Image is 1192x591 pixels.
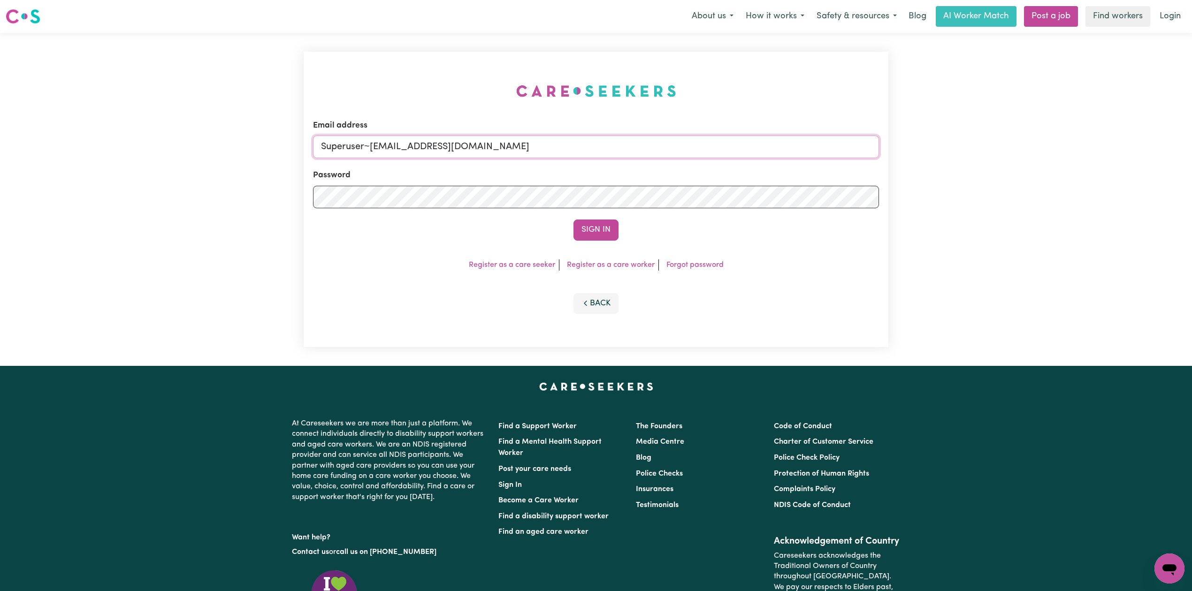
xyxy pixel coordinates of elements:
a: Forgot password [666,261,724,269]
a: Register as a care worker [567,261,655,269]
a: Find workers [1085,6,1150,27]
button: Safety & resources [810,7,903,26]
label: Password [313,169,351,182]
button: Sign In [573,220,619,240]
iframe: Button to launch messaging window [1154,553,1184,583]
a: Blog [903,6,932,27]
a: Become a Care Worker [498,497,579,504]
a: Find an aged care worker [498,528,588,536]
a: Charter of Customer Service [774,438,873,446]
a: Sign In [498,481,522,489]
a: Blog [636,454,651,462]
a: Careseekers logo [6,6,40,27]
button: Back [573,293,619,314]
a: Find a Support Worker [498,423,577,430]
a: Police Checks [636,470,683,477]
a: call us on [PHONE_NUMBER] [336,548,436,556]
a: Register as a care seeker [469,261,555,269]
a: Post your care needs [498,465,571,473]
button: About us [686,7,740,26]
a: Protection of Human Rights [774,470,869,477]
a: Police Check Policy [774,454,840,462]
p: or [292,543,487,561]
a: Complaints Policy [774,485,835,493]
a: Find a Mental Health Support Worker [498,438,602,457]
img: Careseekers logo [6,8,40,25]
a: Login [1154,6,1186,27]
a: Insurances [636,485,673,493]
input: Email address [313,136,879,158]
a: NDIS Code of Conduct [774,501,851,509]
a: Media Centre [636,438,684,446]
label: Email address [313,120,367,132]
a: Post a job [1024,6,1078,27]
a: Code of Conduct [774,423,832,430]
a: Careseekers home page [539,383,653,390]
h2: Acknowledgement of Country [774,536,900,547]
p: At Careseekers we are more than just a platform. We connect individuals directly to disability su... [292,415,487,506]
button: How it works [740,7,810,26]
a: Find a disability support worker [498,513,609,520]
p: Want help? [292,529,487,543]
a: Testimonials [636,501,679,509]
a: Contact us [292,548,329,556]
a: The Founders [636,423,682,430]
a: AI Worker Match [936,6,1016,27]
